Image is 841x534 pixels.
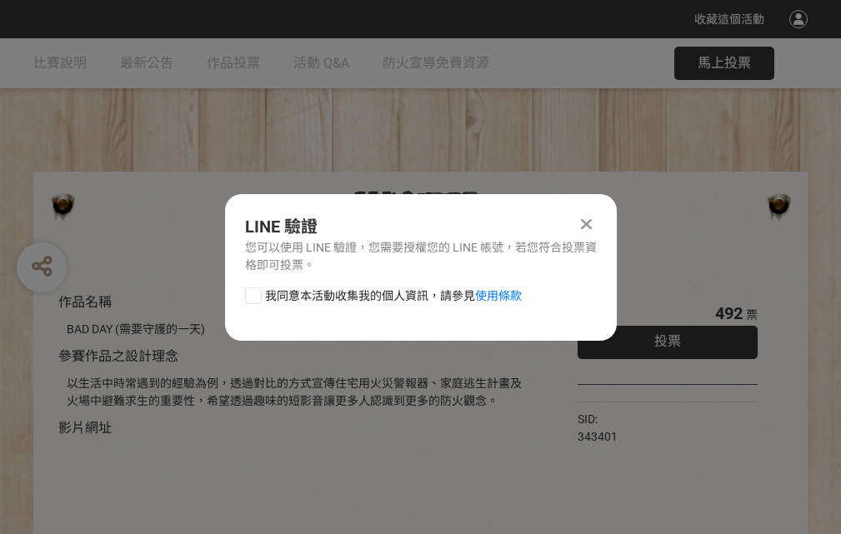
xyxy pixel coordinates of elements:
span: 馬上投票 [698,55,751,71]
span: 作品投票 [207,55,260,71]
a: 使用條款 [475,289,522,302]
span: 票 [746,308,758,322]
div: LINE 驗證 [245,214,597,239]
a: 活動 Q&A [293,38,349,88]
a: 作品投票 [207,38,260,88]
span: 作品名稱 [58,294,112,310]
span: 收藏這個活動 [694,12,764,26]
span: 防火宣導免費資源 [383,55,489,71]
span: 比賽說明 [33,55,87,71]
a: 防火宣導免費資源 [383,38,489,88]
div: BAD DAY (需要守護的一天) [67,321,528,338]
a: 最新公告 [120,38,173,88]
span: SID: 343401 [578,412,618,443]
button: 馬上投票 [674,47,774,80]
a: 比賽說明 [33,38,87,88]
span: 活動 Q&A [293,55,349,71]
div: 以生活中時常遇到的經驗為例，透過對比的方式宣傳住宅用火災警報器、家庭逃生計畫及火場中避難求生的重要性，希望透過趣味的短影音讓更多人認識到更多的防火觀念。 [67,375,528,410]
span: 參賽作品之設計理念 [58,348,178,364]
span: 492 [715,303,743,323]
span: 最新公告 [120,55,173,71]
span: 影片網址 [58,420,112,436]
iframe: Facebook Share [622,411,705,427]
div: 您可以使用 LINE 驗證，您需要授權您的 LINE 帳號，若您符合投票資格即可投票。 [245,239,597,274]
span: 投票 [654,333,681,349]
span: 我同意本活動收集我的個人資訊，請參見 [265,287,522,305]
